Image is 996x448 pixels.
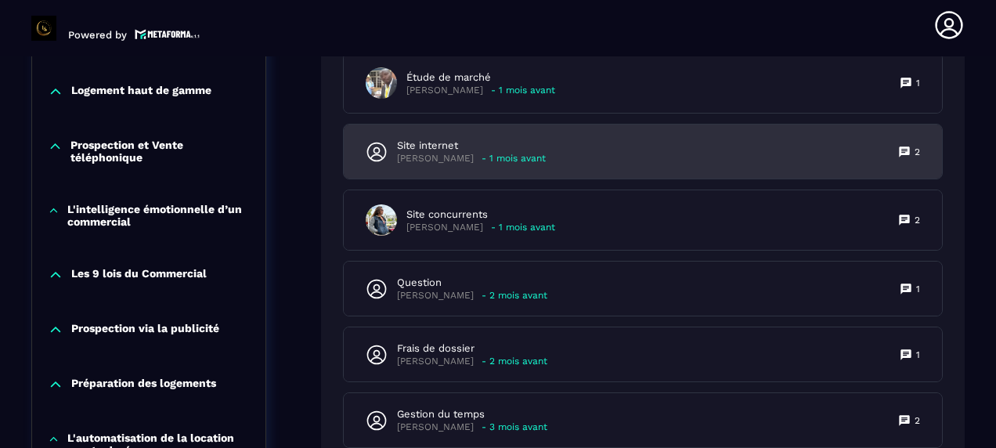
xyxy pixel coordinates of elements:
[406,222,483,233] p: [PERSON_NAME]
[397,139,546,153] p: Site internet
[68,29,127,41] p: Powered by
[491,85,555,96] p: - 1 mois avant
[71,322,219,338] p: Prospection via la publicité
[916,349,920,361] p: 1
[397,356,474,367] p: [PERSON_NAME]
[916,77,920,89] p: 1
[482,153,546,164] p: - 1 mois avant
[397,407,547,421] p: Gestion du temps
[482,290,547,302] p: - 2 mois avant
[71,267,207,283] p: Les 9 lois du Commercial
[397,421,474,433] p: [PERSON_NAME]
[482,356,547,367] p: - 2 mois avant
[491,222,555,233] p: - 1 mois avant
[915,414,920,427] p: 2
[915,214,920,226] p: 2
[406,85,483,96] p: [PERSON_NAME]
[406,208,555,222] p: Site concurrents
[916,283,920,295] p: 1
[397,153,474,164] p: [PERSON_NAME]
[135,27,200,41] img: logo
[71,377,216,392] p: Préparation des logements
[915,146,920,158] p: 2
[70,139,250,164] p: Prospection et Vente téléphonique
[406,70,555,85] p: Étude de marché
[31,16,56,41] img: logo-branding
[397,276,547,290] p: Question
[397,341,547,356] p: Frais de dossier
[71,84,211,99] p: Logement haut de gamme
[482,421,547,433] p: - 3 mois avant
[67,203,250,228] p: L'intelligence émotionnelle d’un commercial
[397,290,474,302] p: [PERSON_NAME]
